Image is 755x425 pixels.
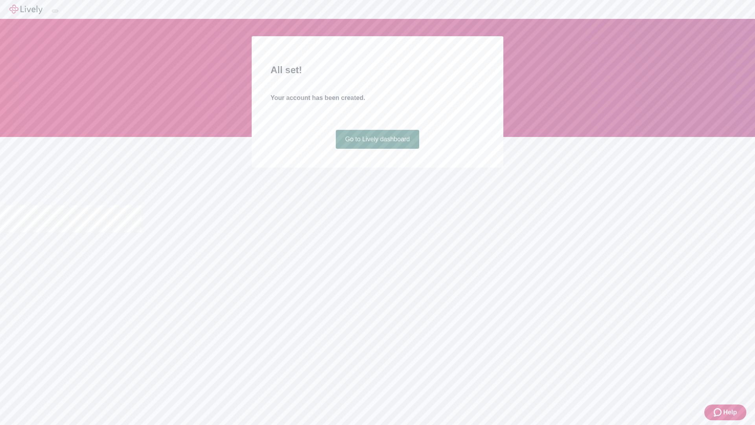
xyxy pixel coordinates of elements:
[704,405,746,420] button: Zendesk support iconHelp
[52,10,58,12] button: Log out
[336,130,420,149] a: Go to Lively dashboard
[271,63,484,77] h2: All set!
[9,5,42,14] img: Lively
[723,408,737,417] span: Help
[271,93,484,103] h4: Your account has been created.
[714,408,723,417] svg: Zendesk support icon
